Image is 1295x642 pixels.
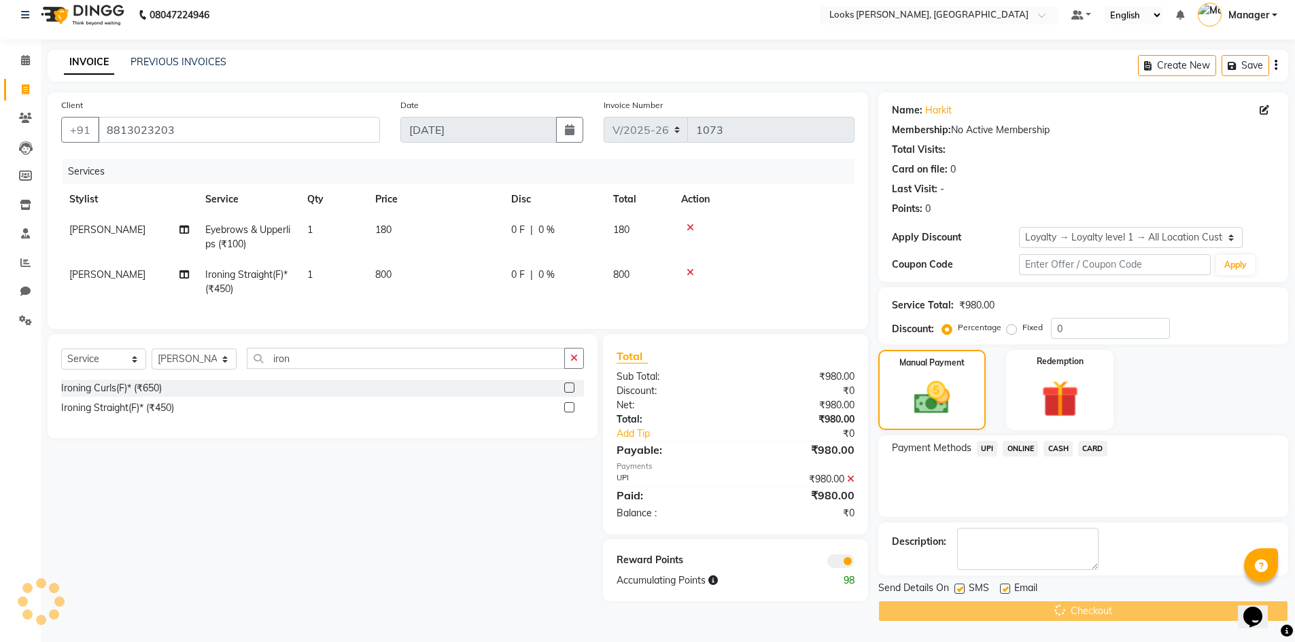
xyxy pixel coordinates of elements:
[613,268,629,281] span: 800
[736,487,865,503] div: ₹980.00
[61,184,197,215] th: Stylist
[61,381,162,395] div: Ironing Curls(F)* (₹650)
[1198,3,1222,26] img: Manager
[925,103,952,118] a: Harkit
[64,50,114,75] a: INVOICE
[299,184,367,215] th: Qty
[606,573,799,588] div: Accumulating Points
[131,56,226,68] a: PREVIOUS INVOICES
[892,322,934,336] div: Discount:
[892,182,937,196] div: Last Visit:
[307,268,313,281] span: 1
[1037,355,1084,368] label: Redemption
[892,202,922,216] div: Points:
[606,553,736,568] div: Reward Points
[307,224,313,236] span: 1
[736,384,865,398] div: ₹0
[606,412,736,427] div: Total:
[606,487,736,503] div: Paid:
[530,268,533,282] span: |
[247,348,565,369] input: Search or Scan
[617,349,648,363] span: Total
[69,268,145,281] span: [PERSON_NAME]
[736,472,865,486] div: ₹980.00
[1238,588,1281,628] iframe: chat widget
[736,506,865,520] div: ₹0
[892,257,1020,272] div: Coupon Code
[606,442,736,458] div: Payable:
[1216,255,1255,275] button: Apply
[1222,55,1269,76] button: Save
[605,184,673,215] th: Total
[892,123,951,137] div: Membership:
[63,159,865,184] div: Services
[205,268,288,295] span: Ironing Straight(F)* (₹450)
[736,442,865,458] div: ₹980.00
[736,370,865,384] div: ₹980.00
[892,441,971,455] span: Payment Methods
[606,472,736,486] div: UPI
[606,370,736,384] div: Sub Total:
[1138,55,1216,76] button: Create New
[538,268,555,282] span: 0 %
[899,357,965,369] label: Manual Payment
[892,123,1275,137] div: No Active Membership
[736,412,865,427] div: ₹980.00
[1078,441,1107,457] span: CARD
[98,117,380,143] input: Search by Name/Mobile/Email/Code
[757,427,865,441] div: ₹0
[892,535,946,549] div: Description:
[617,461,854,472] div: Payments
[61,99,83,111] label: Client
[940,182,944,196] div: -
[925,202,931,216] div: 0
[800,573,865,588] div: 98
[613,224,629,236] span: 180
[69,224,145,236] span: [PERSON_NAME]
[197,184,299,215] th: Service
[892,298,954,313] div: Service Total:
[606,384,736,398] div: Discount:
[511,223,525,237] span: 0 F
[950,162,956,177] div: 0
[606,398,736,412] div: Net:
[1030,376,1090,422] img: _gift.svg
[604,99,663,111] label: Invoice Number
[367,184,503,215] th: Price
[538,223,555,237] span: 0 %
[958,321,1001,334] label: Percentage
[1228,8,1269,22] span: Manager
[977,441,998,457] span: UPI
[892,143,946,157] div: Total Visits:
[1022,321,1043,334] label: Fixed
[375,268,392,281] span: 800
[1014,581,1037,598] span: Email
[959,298,995,313] div: ₹980.00
[892,103,922,118] div: Name:
[511,268,525,282] span: 0 F
[1003,441,1038,457] span: ONLINE
[673,184,854,215] th: Action
[530,223,533,237] span: |
[400,99,419,111] label: Date
[878,581,949,598] span: Send Details On
[969,581,989,598] span: SMS
[892,230,1020,245] div: Apply Discount
[1019,254,1211,275] input: Enter Offer / Coupon Code
[606,506,736,520] div: Balance :
[61,117,99,143] button: +91
[736,398,865,412] div: ₹980.00
[205,224,290,250] span: Eyebrows & Upperlips (₹100)
[606,427,757,441] a: Add Tip
[892,162,948,177] div: Card on file:
[61,401,174,415] div: Ironing Straight(F)* (₹450)
[503,184,605,215] th: Disc
[903,377,961,418] img: _cash.svg
[375,224,392,236] span: 180
[1043,441,1073,457] span: CASH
